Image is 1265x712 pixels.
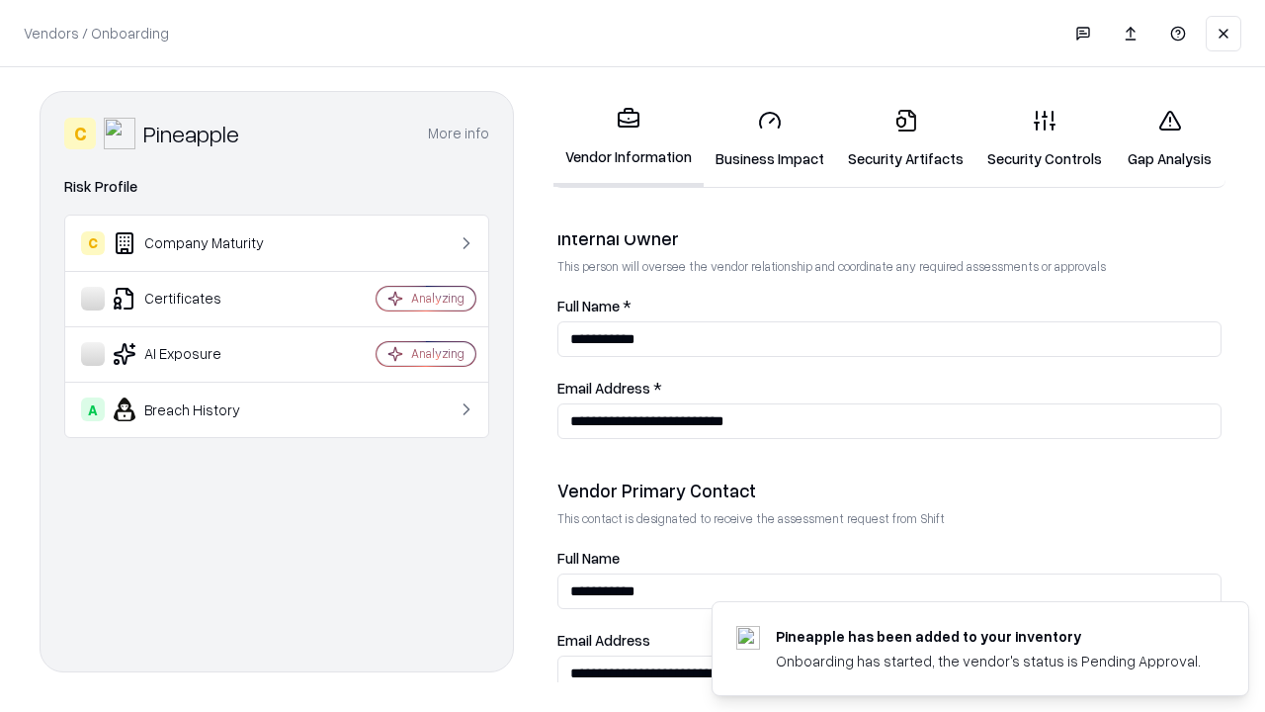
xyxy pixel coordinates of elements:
label: Email Address * [557,381,1222,396]
label: Email Address [557,633,1222,648]
div: Breach History [81,398,317,421]
label: Full Name * [557,299,1222,313]
div: Analyzing [411,345,464,362]
div: A [81,398,105,421]
a: Business Impact [704,93,836,185]
div: Internal Owner [557,226,1222,250]
label: Full Name [557,551,1222,566]
a: Vendor Information [553,91,704,187]
div: Onboarding has started, the vendor's status is Pending Approval. [776,651,1201,671]
div: AI Exposure [81,342,317,366]
div: Vendor Primary Contact [557,479,1222,502]
div: Company Maturity [81,231,317,255]
img: Pineapple [104,118,135,149]
div: C [64,118,96,149]
img: pineappleenergy.com [736,626,760,650]
div: Pineapple [143,118,239,149]
a: Security Artifacts [836,93,975,185]
p: This person will oversee the vendor relationship and coordinate any required assessments or appro... [557,258,1222,275]
p: This contact is designated to receive the assessment request from Shift [557,510,1222,527]
button: More info [428,116,489,151]
div: C [81,231,105,255]
div: Analyzing [411,290,464,307]
div: Risk Profile [64,175,489,199]
div: Pineapple has been added to your inventory [776,626,1201,647]
p: Vendors / Onboarding [24,23,169,44]
a: Security Controls [975,93,1114,185]
a: Gap Analysis [1114,93,1225,185]
div: Certificates [81,287,317,311]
